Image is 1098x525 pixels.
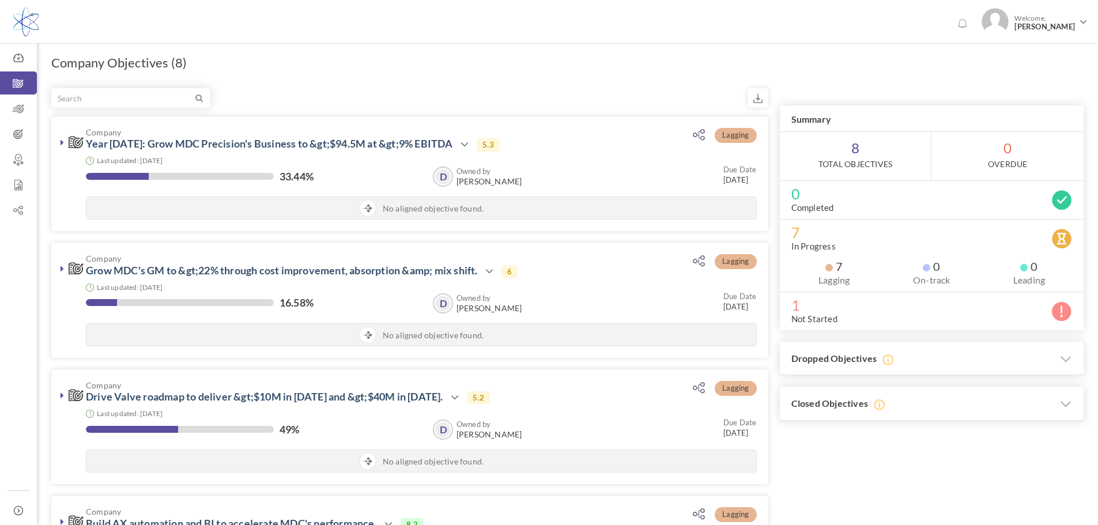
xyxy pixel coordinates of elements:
[791,274,877,286] label: Lagging
[456,430,522,439] span: [PERSON_NAME]
[97,156,163,165] small: Last updated: [DATE]
[383,330,484,341] span: No aligned objective found.
[86,507,659,516] span: Company
[931,132,1084,180] span: 0
[52,89,193,107] input: Search
[953,15,971,33] a: Notifications
[86,137,453,150] a: Year [DATE]: Grow MDC Precision's Business to &gt;$94.5M at &gt;9% EBITDA
[748,88,768,108] small: Export
[97,409,163,418] small: Last updated: [DATE]
[86,128,659,137] span: Company
[723,292,757,301] small: Due Date
[723,418,757,427] small: Due Date
[825,260,843,272] span: 7
[715,507,756,522] span: Lagging
[723,417,757,438] small: [DATE]
[456,420,491,429] b: Owned by
[791,313,837,324] label: Not Started
[780,342,1084,376] h3: Dropped Objectives
[715,128,756,143] span: Lagging
[280,171,314,182] label: 33.44%
[791,188,1072,199] span: 0
[280,297,314,308] label: 16.58%
[723,165,757,174] small: Due Date
[456,177,522,186] span: [PERSON_NAME]
[723,164,757,185] small: [DATE]
[889,274,975,286] label: On-track
[1020,260,1037,272] span: 0
[780,132,931,180] span: 8
[456,167,491,176] b: Owned by
[86,381,659,390] span: Company
[988,158,1027,170] label: OverDue
[51,55,187,71] h1: Company Objectives (8)
[456,293,491,303] b: Owned by
[97,283,163,292] small: Last updated: [DATE]
[456,304,522,313] span: [PERSON_NAME]
[1009,8,1078,37] span: Welcome,
[791,202,834,213] label: Completed
[86,254,659,263] span: Company
[791,240,836,252] label: In Progress
[923,260,940,272] span: 0
[982,8,1009,35] img: Photo
[477,138,500,151] span: 5.3
[13,7,39,36] img: Logo
[715,381,756,396] span: Lagging
[434,294,452,312] a: D
[86,264,478,277] a: Grow MDC's GM to &gt;22% through cost improvement, absorption &amp; mix shift.
[86,390,443,403] a: Drive Valve roadmap to deliver &gt;$10M in [DATE] and &gt;$40M in [DATE].
[986,274,1072,286] label: Leading
[383,456,484,467] span: No aligned objective found.
[791,226,1072,238] span: 7
[977,3,1092,37] a: Photo Welcome,[PERSON_NAME]
[434,168,452,186] a: D
[280,424,300,435] label: 49%
[467,391,490,404] span: 5.2
[780,105,1084,132] h3: Summary
[434,421,452,439] a: D
[791,299,1072,311] span: 1
[1014,22,1075,31] span: [PERSON_NAME]
[780,387,1084,421] h3: Closed Objectives
[715,254,756,269] span: Lagging
[501,265,518,278] span: 6
[723,291,757,312] small: [DATE]
[383,203,484,214] span: No aligned objective found.
[818,158,892,170] label: Total Objectives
